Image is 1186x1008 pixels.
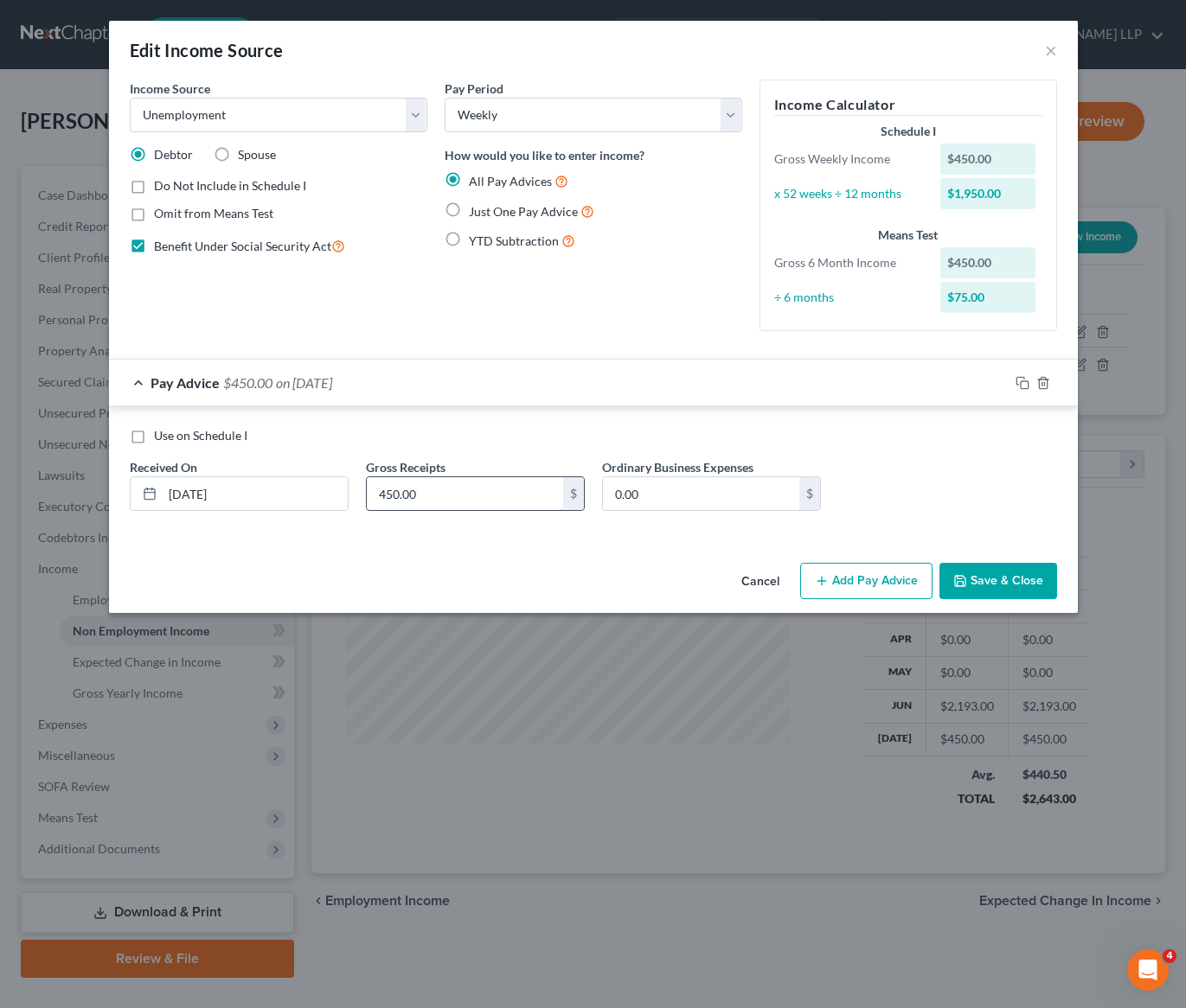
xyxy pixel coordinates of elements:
span: Income Source [130,81,210,96]
div: $ [799,477,820,510]
div: Schedule I [774,123,1042,140]
input: 0.00 [367,477,563,510]
label: Pay Period [445,80,503,98]
button: Add Pay Advice [800,563,933,599]
span: Benefit Under Social Security Act [154,239,331,253]
div: Edit Income Source [130,38,284,62]
span: on [DATE] [276,374,332,391]
span: YTD Subtraction [469,233,559,248]
span: Omit from Means Test [154,206,273,220]
span: All Pay Advices [469,174,552,188]
button: Save & Close [939,563,1057,599]
h5: Income Calculator [774,94,1042,116]
div: $1,950.00 [940,178,1035,209]
label: How would you like to enter income? [445,146,644,164]
label: Gross Receipts [366,458,446,476]
span: 4 [1163,949,1176,963]
span: Just One Pay Advice [469,204,578,219]
div: $450.00 [940,144,1035,175]
input: 0.00 [603,477,799,510]
div: Gross Weekly Income [766,150,933,168]
span: Pay Advice [151,374,220,391]
button: Cancel [728,565,793,599]
iframe: Intercom live chat [1127,949,1169,991]
input: MM/DD/YYYY [163,477,348,510]
span: Spouse [238,147,276,162]
div: $75.00 [940,282,1035,313]
span: Do Not Include in Schedule I [154,178,306,193]
div: $ [563,477,584,510]
div: Means Test [774,226,1042,244]
span: Use on Schedule I [154,428,247,443]
span: Received On [130,460,197,475]
div: Gross 6 Month Income [766,254,933,271]
div: ÷ 6 months [766,289,933,306]
div: $450.00 [940,247,1035,278]
span: $450.00 [223,374,272,391]
span: Debtor [154,147,193,162]
label: Ordinary Business Expenses [602,458,753,476]
div: x 52 weeks ÷ 12 months [766,185,933,202]
button: × [1045,40,1057,61]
